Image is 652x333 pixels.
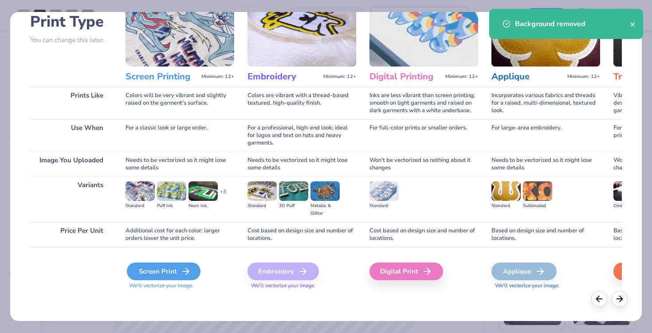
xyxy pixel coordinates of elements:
img: Neon Ink [189,181,218,201]
div: Variants [30,176,112,222]
div: Embroidery [247,262,319,280]
div: Additional cost for each color; larger orders lower the unit price. [126,222,234,247]
div: Needs to be vectorized so it might lose some details [491,152,600,176]
div: For a professional, high-end look; ideal for logos and text on hats and heavy garments. [247,119,356,152]
div: Based on design size and number of locations. [491,222,600,247]
div: Standard [126,202,155,210]
div: Digital Print [369,262,443,280]
img: Puff Ink [157,181,186,201]
h3: Embroidery [247,71,320,82]
div: For a classic look or large order. [126,119,234,152]
div: Price Per Unit [30,222,112,247]
div: Use When [30,119,112,152]
h3: Digital Printing [369,71,442,82]
div: For full-color prints or smaller orders. [369,119,478,152]
img: Standard [491,181,521,201]
img: Metallic & Glitter [310,181,340,201]
div: Standard [247,202,277,210]
div: Puff Ink [157,202,186,210]
div: Neon Ink [189,202,218,210]
div: Prints Like [30,87,112,119]
img: Sublimated [523,181,552,201]
div: Metallic & Glitter [310,202,340,217]
div: Needs to be vectorized so it might lose some details [126,152,234,176]
div: Needs to be vectorized so it might lose some details [247,152,356,176]
div: Standard [369,202,399,210]
span: We'll vectorize your image. [247,282,356,290]
div: Standard [491,202,521,210]
div: Cost based on design size and number of locations. [247,222,356,247]
div: Applique [491,262,557,280]
h3: Applique [491,71,564,82]
div: Incorporates various fabrics and threads for a raised, multi-dimensional, textured look. [491,87,600,119]
div: Inks are less vibrant than screen printing; smooth on light garments and raised on dark garments ... [369,87,478,119]
div: Direct-to-film [613,202,643,210]
h3: Screen Printing [126,71,198,82]
div: Background removed [515,19,630,29]
span: Minimum: 12+ [567,74,600,80]
div: Colors will be very vibrant and slightly raised on the garment's surface. [126,87,234,119]
img: Standard [247,181,277,201]
span: Minimum: 12+ [323,74,356,80]
img: 3D Puff [279,181,308,201]
img: Standard [369,181,399,201]
div: Colors are vibrant with a thread-based textured, high-quality finish. [247,87,356,119]
span: We'll vectorize your image. [491,282,600,290]
div: Sublimated [523,202,552,210]
span: Minimum: 12+ [201,74,234,80]
div: Screen Print [127,262,200,280]
div: Cost based on design size and number of locations. [369,222,478,247]
div: For large-area embroidery. [491,119,600,152]
div: Image You Uploaded [30,152,112,176]
button: close [630,19,636,29]
div: Won't be vectorized so nothing about it changes [369,152,478,176]
div: + 3 [220,188,226,203]
span: Minimum: 12+ [445,74,478,80]
p: You can change this later. [30,36,112,44]
img: Direct-to-film [613,181,643,201]
img: Standard [126,181,155,201]
span: We'll vectorize your image. [126,282,234,290]
div: 3D Puff [279,202,308,210]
